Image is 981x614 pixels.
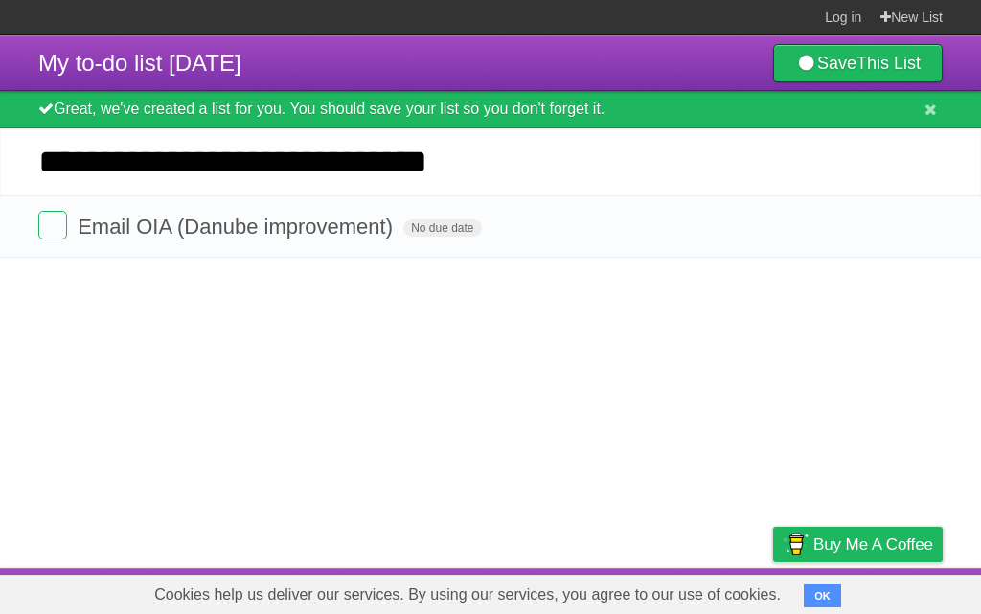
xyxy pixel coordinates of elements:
a: Terms [683,573,725,609]
button: OK [804,584,841,607]
span: Email OIA (Danube improvement) [78,215,398,239]
span: Buy me a coffee [813,528,933,561]
label: Done [38,211,67,239]
b: This List [856,54,921,73]
a: Privacy [748,573,798,609]
span: My to-do list [DATE] [38,50,241,76]
a: Suggest a feature [822,573,943,609]
a: About [518,573,559,609]
span: Cookies help us deliver our services. By using our services, you agree to our use of cookies. [135,576,800,614]
img: Buy me a coffee [783,528,809,560]
a: Buy me a coffee [773,527,943,562]
a: SaveThis List [773,44,943,82]
a: Developers [582,573,659,609]
span: No due date [403,219,481,237]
